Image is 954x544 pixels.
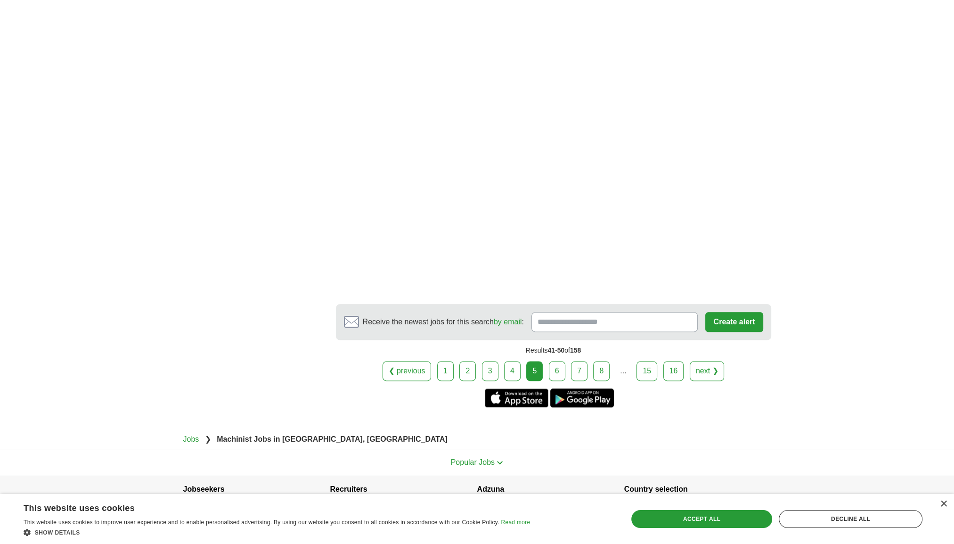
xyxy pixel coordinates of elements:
[205,435,211,443] span: ❯
[336,340,771,361] div: Results of
[593,361,610,381] a: 8
[24,519,499,526] span: This website uses cookies to improve user experience and to enable personalised advertising. By u...
[24,500,506,514] div: This website uses cookies
[779,510,922,528] div: Decline all
[437,361,454,381] a: 1
[497,461,503,465] img: toggle icon
[940,501,947,508] div: Close
[217,435,448,443] strong: Machinist Jobs in [GEOGRAPHIC_DATA], [GEOGRAPHIC_DATA]
[570,346,581,354] span: 158
[631,510,772,528] div: Accept all
[494,318,522,326] a: by email
[549,361,565,381] a: 6
[663,361,684,381] a: 16
[183,435,199,443] a: Jobs
[624,476,771,503] h4: Country selection
[690,361,725,381] a: next ❯
[614,362,633,380] div: ...
[501,519,530,526] a: Read more, opens a new window
[24,528,530,537] div: Show details
[363,316,524,328] span: Receive the newest jobs for this search :
[547,346,564,354] span: 41-50
[504,361,521,381] a: 4
[35,529,80,536] span: Show details
[485,388,548,407] a: Get the iPhone app
[705,312,763,332] button: Create alert
[383,361,432,381] a: ❮ previous
[451,458,495,466] span: Popular Jobs
[636,361,657,381] a: 15
[482,361,498,381] a: 3
[459,361,476,381] a: 2
[571,361,587,381] a: 7
[550,388,614,407] a: Get the Android app
[526,361,543,381] div: 5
